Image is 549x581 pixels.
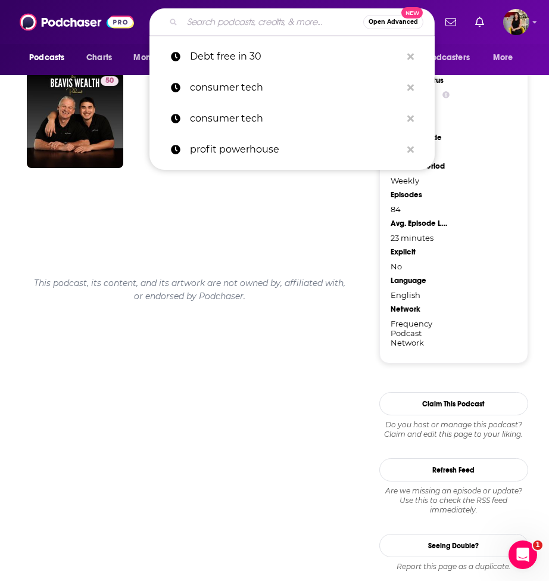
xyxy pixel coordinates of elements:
[101,76,118,86] a: 50
[379,486,528,515] div: Are we missing an episode or update? Use this to check the RSS feed immediately.
[391,290,450,300] div: English
[21,268,359,312] div: This podcast, its content, and its artwork are not owned by, affiliated with, or endorsed by Podc...
[149,103,435,134] a: consumer tech
[391,190,450,200] div: Episodes
[391,319,450,347] div: Frequency Podcast Network
[20,11,134,33] img: Podchaser - Follow, Share and Rate Podcasts
[391,176,450,185] div: Weekly
[369,19,418,25] span: Open Advanced
[149,134,435,165] a: profit powerhouse
[379,562,528,571] div: Report this page as a duplicate.
[29,49,64,66] span: Podcasts
[27,72,123,168] a: 50
[503,9,529,35] img: User Profile
[149,72,435,103] a: consumer tech
[391,233,450,243] div: 23 minutes
[379,458,528,481] button: Refresh Feed
[533,540,542,550] span: 1
[405,46,487,69] button: open menu
[363,15,423,29] button: Open AdvancedNew
[401,7,423,18] span: New
[105,75,114,87] span: 50
[413,49,470,66] span: For Podcasters
[379,420,528,430] span: Do you host or manage this podcast?
[379,534,528,557] a: Seeing Double?
[190,134,401,165] p: profit powerhouse
[391,305,450,314] div: Network
[509,540,537,569] iframe: Intercom live chat
[503,9,529,35] span: Logged in as cassey
[182,13,363,32] input: Search podcasts, credits, & more...
[379,392,528,415] button: Claim This Podcast
[442,91,450,100] button: Show Info
[441,12,461,32] a: Show notifications dropdown
[86,49,112,66] span: Charts
[190,103,401,134] p: consumer tech
[21,46,80,69] button: open menu
[391,247,450,257] div: Explicit
[79,46,119,69] a: Charts
[391,262,450,271] div: No
[485,46,528,69] button: open menu
[470,12,489,32] a: Show notifications dropdown
[125,46,191,69] button: open menu
[149,8,435,36] div: Search podcasts, credits, & more...
[190,72,401,103] p: consumer tech
[391,219,450,228] div: Avg. Episode Length
[379,420,528,439] div: Claim and edit this page to your liking.
[133,49,176,66] span: Monitoring
[391,276,450,285] div: Language
[190,41,401,72] p: Debt free in 30
[391,204,450,214] div: 84
[149,41,435,72] a: Debt free in 30
[493,49,513,66] span: More
[503,9,529,35] button: Show profile menu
